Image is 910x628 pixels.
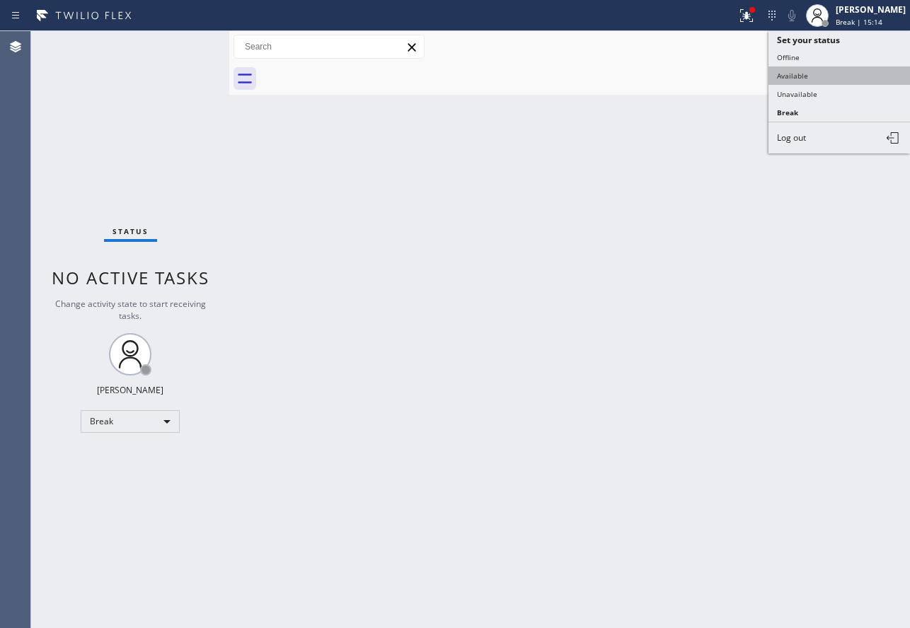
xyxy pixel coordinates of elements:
[55,298,206,322] span: Change activity state to start receiving tasks.
[836,4,906,16] div: [PERSON_NAME]
[81,410,180,433] div: Break
[836,17,882,27] span: Break | 15:14
[97,384,163,396] div: [PERSON_NAME]
[234,35,424,58] input: Search
[782,6,802,25] button: Mute
[52,266,209,289] span: No active tasks
[113,226,149,236] span: Status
